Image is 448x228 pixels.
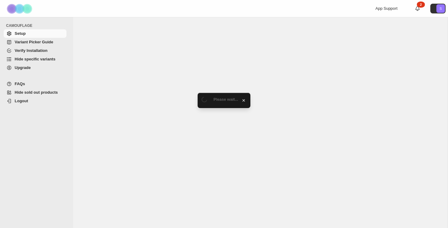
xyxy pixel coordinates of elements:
span: Verify Installation [15,48,48,53]
a: Upgrade [4,63,66,72]
button: Avatar with initials S [430,4,446,13]
span: FAQs [15,81,25,86]
text: S [439,7,442,10]
span: Logout [15,99,28,103]
a: Logout [4,97,66,105]
a: 2 [414,5,421,12]
img: Camouflage [5,0,35,17]
a: Verify Installation [4,46,66,55]
span: App Support [375,6,397,11]
span: Hide sold out products [15,90,58,95]
div: 2 [417,2,425,8]
span: Avatar with initials S [436,4,445,13]
span: CAMOUFLAGE [6,23,69,28]
span: Variant Picker Guide [15,40,53,44]
a: Hide specific variants [4,55,66,63]
a: Hide sold out products [4,88,66,97]
a: Variant Picker Guide [4,38,66,46]
span: Please wait... [213,97,238,102]
span: Upgrade [15,65,31,70]
span: Hide specific variants [15,57,56,61]
span: Setup [15,31,26,36]
a: FAQs [4,80,66,88]
a: Setup [4,29,66,38]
